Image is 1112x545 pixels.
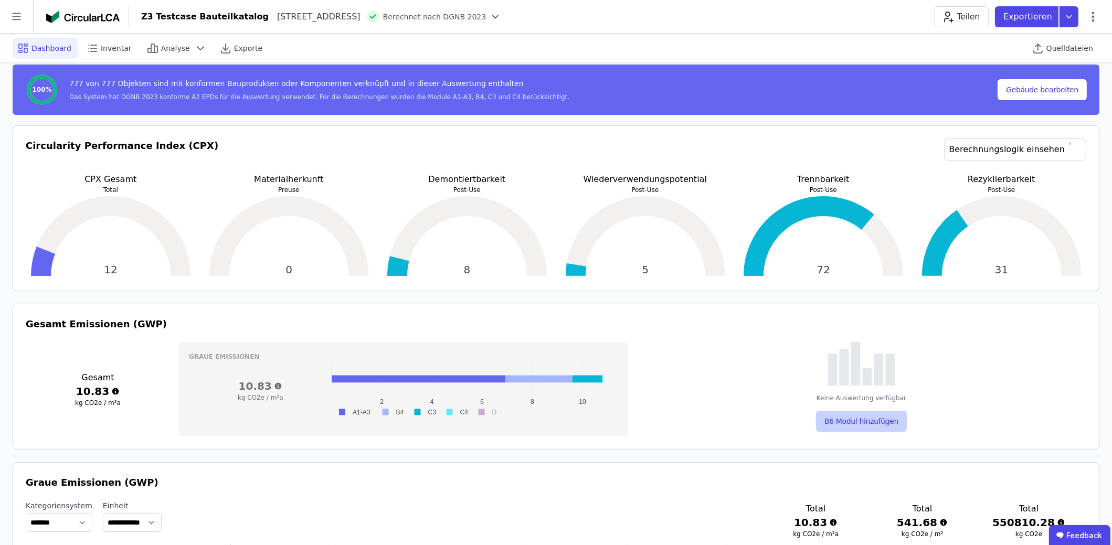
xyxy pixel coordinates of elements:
span: Berechnet nach DGNB 2023 [383,12,486,22]
p: Wiederverwendungspotential [560,173,730,186]
h3: Gesamt Emissionen (GWP) [26,317,1086,332]
h3: 10.83 [26,384,170,399]
div: Z3 Testcase Bauteilkatalog [141,10,269,23]
h3: Total [779,503,852,515]
h3: Total [886,503,959,515]
p: CPX Gesamt [26,173,196,186]
span: 100% [32,86,51,94]
span: Inventar [101,43,132,54]
h3: kg CO2e [992,530,1065,538]
img: empty-state [828,342,895,386]
h3: Gesamt [26,371,170,384]
p: Demontiertbarkeit [382,173,552,186]
h3: kg CO2e / m² [886,530,959,538]
p: Post-Use [738,186,908,194]
h3: Graue Emissionen [189,352,618,361]
h3: 10.83 [189,379,332,393]
h3: Circularity Performance Index (CPX) [26,138,218,173]
h3: Total [992,503,1065,515]
h3: Graue Emissionen (GWP) [26,475,1086,490]
p: Post-Use [917,186,1087,194]
button: B6 Modul hinzufügen [816,411,907,432]
p: Rezyklierbarkeit [917,173,1087,186]
div: [STREET_ADDRESS] [269,10,361,23]
img: Concular [46,10,120,23]
h3: kg CO2e / m²a [779,530,852,538]
span: Analyse [161,43,190,54]
span: Quelldateien [1046,43,1093,54]
p: Post-Use [560,186,730,194]
p: Preuse [204,186,374,194]
p: Total [26,186,196,194]
p: Post-Use [382,186,552,194]
div: Das System hat DGNB 2023 konforme A2 EPDs für die Auswertung verwendet. Für die Berechnungen wurd... [69,93,569,101]
span: Exporte [234,43,262,54]
p: Exportieren [1003,10,1054,23]
h3: kg CO2e / m²a [26,399,170,407]
h3: 10.83 [779,515,852,530]
span: Dashboard [31,43,71,54]
label: Kategoriensystem [26,500,92,511]
button: Teilen [935,6,989,27]
h3: 550810.28 [992,515,1065,530]
h3: kg CO2e / m²a [189,393,332,402]
div: Keine Auswertung verfügbar [817,394,906,402]
h3: 541.68 [886,515,959,530]
p: Materialherkunft [204,173,374,186]
div: 777 von 777 Objekten sind mit konformen Bauprodukten oder Komponenten verknüpft und in dieser Aus... [69,78,569,93]
p: Trennbarkeit [738,173,908,186]
label: Einheit [103,500,162,511]
a: Berechnungslogik einsehen [944,138,1086,161]
button: Gebäude bearbeiten [998,79,1087,100]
